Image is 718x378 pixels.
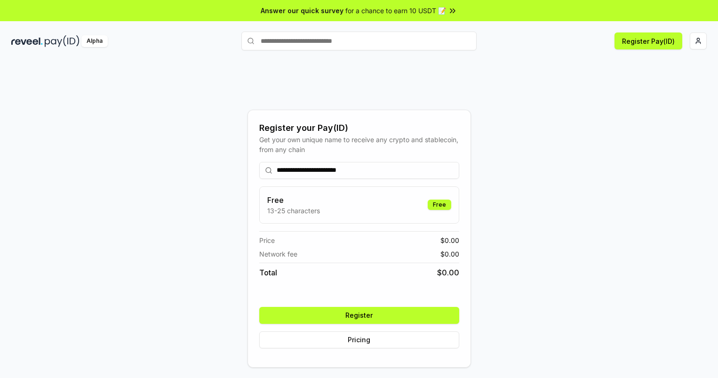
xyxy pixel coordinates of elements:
[440,235,459,245] span: $ 0.00
[259,121,459,135] div: Register your Pay(ID)
[259,267,277,278] span: Total
[440,249,459,259] span: $ 0.00
[261,6,343,16] span: Answer our quick survey
[81,35,108,47] div: Alpha
[614,32,682,49] button: Register Pay(ID)
[259,331,459,348] button: Pricing
[259,249,297,259] span: Network fee
[345,6,446,16] span: for a chance to earn 10 USDT 📝
[11,35,43,47] img: reveel_dark
[259,135,459,154] div: Get your own unique name to receive any crypto and stablecoin, from any chain
[45,35,80,47] img: pay_id
[259,235,275,245] span: Price
[267,194,320,206] h3: Free
[267,206,320,216] p: 13-25 characters
[428,200,451,210] div: Free
[437,267,459,278] span: $ 0.00
[259,307,459,324] button: Register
